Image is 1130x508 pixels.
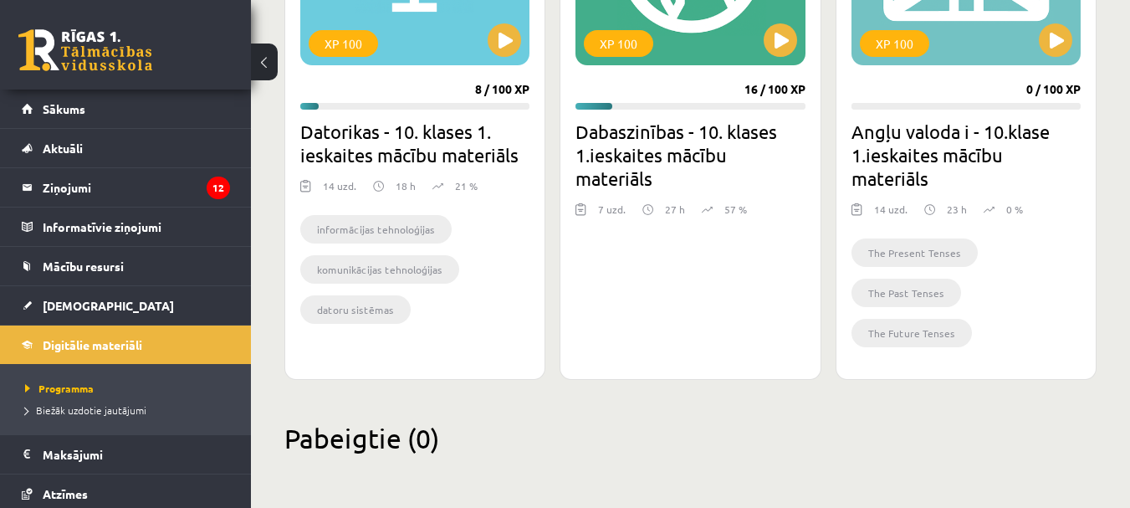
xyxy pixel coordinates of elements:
[947,202,967,217] p: 23 h
[851,279,961,307] li: The Past Tenses
[43,168,230,207] legend: Ziņojumi
[22,286,230,325] a: [DEMOGRAPHIC_DATA]
[874,202,908,227] div: 14 uzd.
[43,259,124,274] span: Mācību resursi
[43,486,88,501] span: Atzīmes
[598,202,626,227] div: 7 uzd.
[22,435,230,474] a: Maksājumi
[22,90,230,128] a: Sākums
[724,202,747,217] p: 57 %
[22,208,230,246] a: Informatīvie ziņojumi
[665,202,685,217] p: 27 h
[455,178,478,193] p: 21 %
[18,29,152,71] a: Rīgas 1. Tālmācības vidusskola
[43,337,142,352] span: Digitālie materiāli
[22,326,230,364] a: Digitālie materiāli
[43,101,85,116] span: Sākums
[1006,202,1023,217] p: 0 %
[323,178,356,203] div: 14 uzd.
[43,208,230,246] legend: Informatīvie ziņojumi
[851,120,1081,190] h2: Angļu valoda i - 10.klase 1.ieskaites mācību materiāls
[851,239,978,267] li: The Present Tenses
[22,129,230,167] a: Aktuāli
[25,403,146,417] span: Biežāk uzdotie jautājumi
[207,177,230,199] i: 12
[860,30,929,57] div: XP 100
[584,30,653,57] div: XP 100
[851,319,972,347] li: The Future Tenses
[300,120,529,167] h2: Datorikas - 10. klases 1. ieskaites mācību materiāls
[43,141,83,156] span: Aktuāli
[300,215,452,244] li: informācijas tehnoloģijas
[25,381,234,396] a: Programma
[43,435,230,474] legend: Maksājumi
[25,403,234,418] a: Biežāk uzdotie jautājumi
[22,247,230,285] a: Mācību resursi
[25,382,94,395] span: Programma
[309,30,378,57] div: XP 100
[300,295,411,324] li: datoru sistēmas
[43,298,174,313] span: [DEMOGRAPHIC_DATA]
[22,168,230,207] a: Ziņojumi12
[575,120,805,190] h2: Dabaszinības - 10. klases 1.ieskaites mācību materiāls
[284,422,1097,454] h2: Pabeigtie (0)
[396,178,416,193] p: 18 h
[300,255,459,284] li: komunikācijas tehnoloģijas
